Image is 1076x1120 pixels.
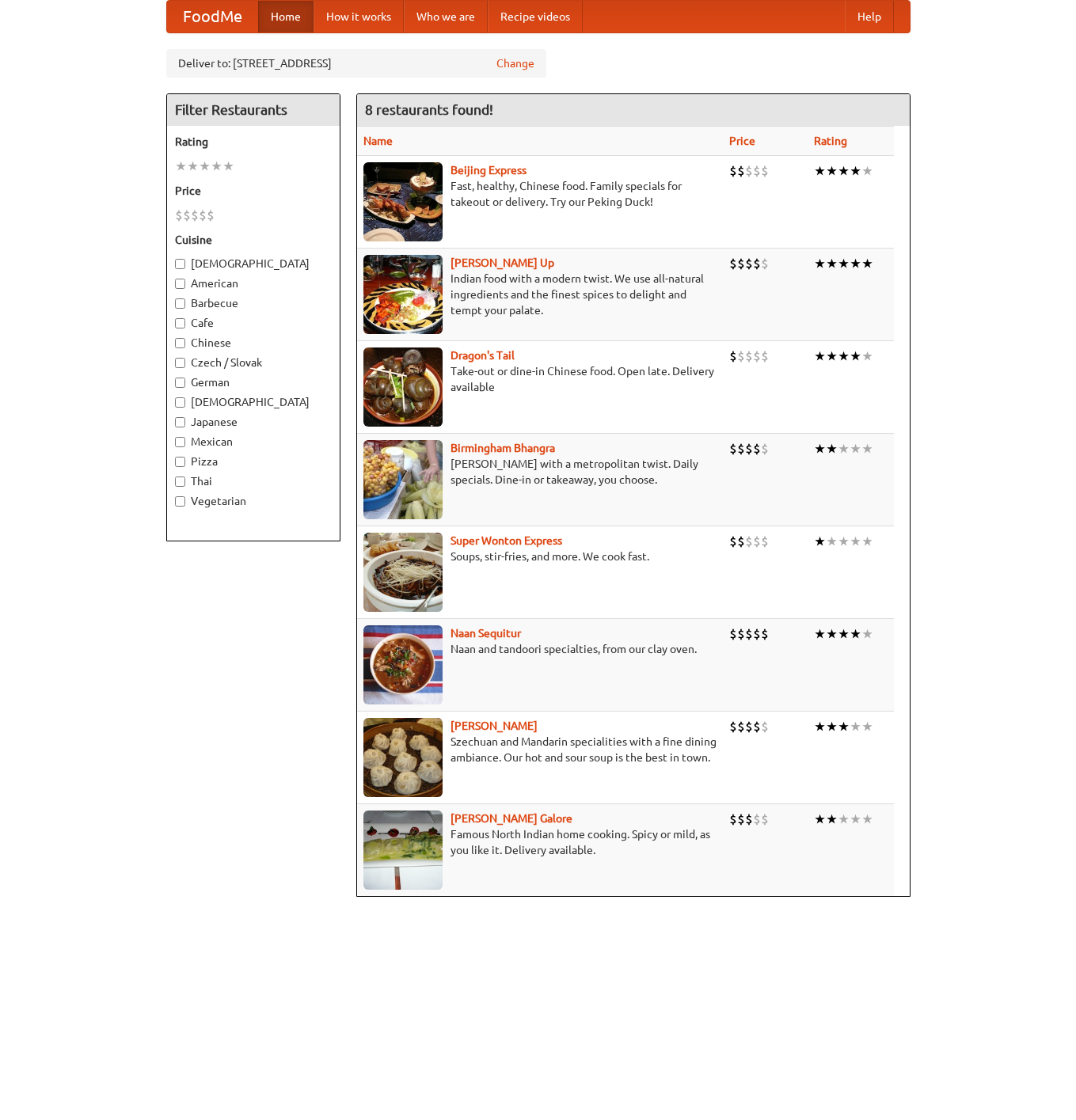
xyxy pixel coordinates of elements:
[745,718,753,735] li: $
[761,255,769,272] li: $
[451,349,515,362] a: Dragon's Tail
[845,1,894,32] a: Help
[729,625,737,643] li: $
[753,347,761,365] li: $
[175,473,332,489] label: Thai
[451,627,521,640] a: Naan Sequitur
[761,718,769,735] li: $
[861,440,873,457] li: ★
[838,255,850,272] li: ★
[363,178,717,210] p: Fast, healthy, Chinese food. Family specials for takeout or delivery. Try our Peking Duck!
[451,442,555,454] a: Birmingham Bhangra
[191,207,199,224] li: $
[861,811,873,828] li: ★
[737,625,745,643] li: $
[729,255,737,272] li: $
[175,298,185,309] input: Barbecue
[861,162,873,180] li: ★
[363,456,717,488] p: [PERSON_NAME] with a metropolitan twist. Daily specials. Dine-in or takeaway, you choose.
[838,533,850,550] li: ★
[175,397,185,408] input: [DEMOGRAPHIC_DATA]
[175,183,332,199] h5: Price
[175,457,185,467] input: Pizza
[175,417,185,427] input: Japanese
[363,271,717,318] p: Indian food with a modern twist. We use all-natural ingredients and the finest spices to delight ...
[753,162,761,180] li: $
[729,533,737,550] li: $
[175,414,332,430] label: Japanese
[363,255,443,334] img: curryup.jpg
[175,315,332,331] label: Cafe
[187,158,199,175] li: ★
[175,318,185,328] input: Cafe
[222,158,234,175] li: ★
[167,1,258,32] a: FoodMe
[737,811,745,828] li: $
[753,440,761,457] li: $
[745,255,753,272] li: $
[363,811,443,890] img: currygalore.jpg
[363,734,717,765] p: Szechuan and Mandarin specialities with a fine dining ambiance. Our hot and sour soup is the best...
[814,718,826,735] li: ★
[363,641,717,657] p: Naan and tandoori specialties, from our clay oven.
[451,719,538,732] a: [PERSON_NAME]
[729,811,737,828] li: $
[175,358,185,368] input: Czech / Slovak
[175,437,185,447] input: Mexican
[729,440,737,457] li: $
[814,811,826,828] li: ★
[183,207,191,224] li: $
[175,394,332,410] label: [DEMOGRAPHIC_DATA]
[761,625,769,643] li: $
[826,718,838,735] li: ★
[737,440,745,457] li: $
[838,347,850,365] li: ★
[363,625,443,704] img: naansequitur.jpg
[363,363,717,395] p: Take-out or dine-in Chinese food. Open late. Delivery available
[814,625,826,643] li: ★
[175,335,332,351] label: Chinese
[838,162,850,180] li: ★
[175,256,332,271] label: [DEMOGRAPHIC_DATA]
[175,493,332,509] label: Vegetarian
[753,811,761,828] li: $
[166,49,546,78] div: Deliver to: [STREET_ADDRESS]
[451,256,554,269] b: [PERSON_NAME] Up
[451,812,572,825] b: [PERSON_NAME] Galore
[175,476,185,487] input: Thai
[850,811,861,828] li: ★
[175,496,185,507] input: Vegetarian
[838,811,850,828] li: ★
[451,534,562,547] a: Super Wonton Express
[175,355,332,370] label: Czech / Slovak
[850,533,861,550] li: ★
[761,162,769,180] li: $
[737,347,745,365] li: $
[745,347,753,365] li: $
[850,162,861,180] li: ★
[753,533,761,550] li: $
[363,162,443,241] img: beijing.jpg
[363,718,443,797] img: shandong.jpg
[363,440,443,519] img: bhangra.jpg
[814,135,847,147] a: Rating
[745,533,753,550] li: $
[826,811,838,828] li: ★
[451,164,527,177] a: Beijing Express
[737,162,745,180] li: $
[814,162,826,180] li: ★
[175,374,332,390] label: German
[729,135,755,147] a: Price
[850,440,861,457] li: ★
[175,259,185,269] input: [DEMOGRAPHIC_DATA]
[826,162,838,180] li: ★
[258,1,314,32] a: Home
[814,440,826,457] li: ★
[729,718,737,735] li: $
